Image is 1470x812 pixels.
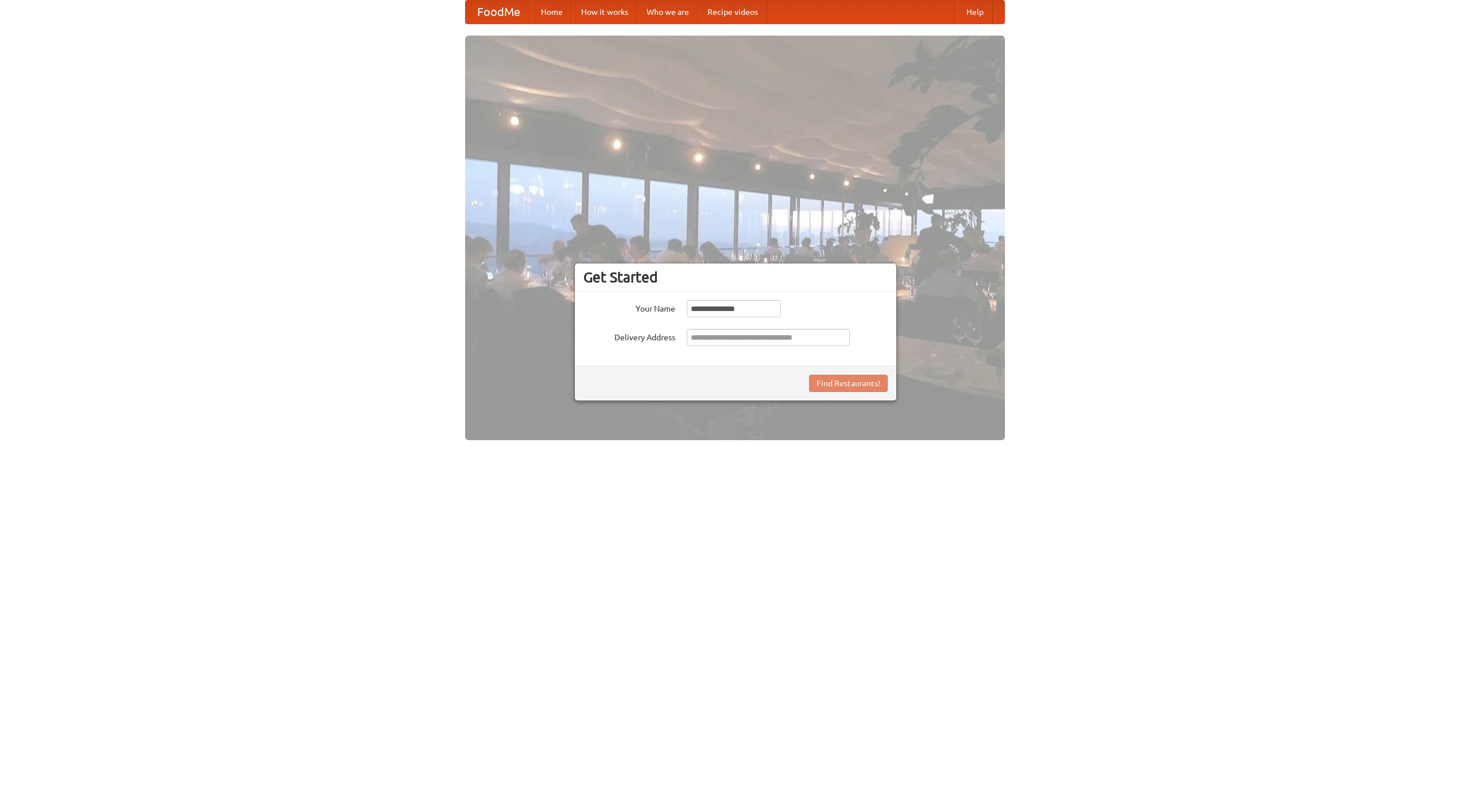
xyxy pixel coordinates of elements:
a: FoodMe [466,1,532,24]
button: Find Restaurants! [809,375,888,392]
h3: Get Started [583,269,888,286]
a: How it works [572,1,637,24]
label: Delivery Address [583,329,675,343]
label: Your Name [583,300,675,314]
a: Home [532,1,572,24]
a: Recipe videos [698,1,767,24]
a: Help [957,1,993,24]
a: Who we are [637,1,698,24]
